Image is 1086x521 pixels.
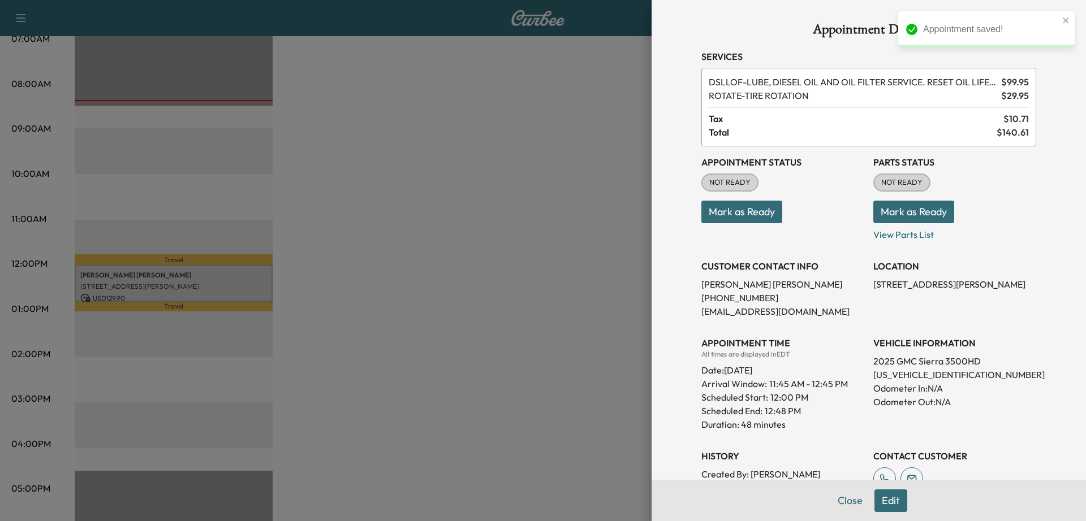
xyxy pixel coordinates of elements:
[701,291,864,305] p: [PHONE_NUMBER]
[873,395,1036,409] p: Odometer Out: N/A
[701,336,864,350] h3: APPOINTMENT TIME
[709,75,997,89] span: LUBE, DIESEL OIL AND OIL FILTER SERVICE. RESET OIL LIFE MONITOR. HAZARDOUS WASTE FEE WILL BE APPL...
[874,177,929,188] span: NOT READY
[830,489,870,512] button: Close
[873,368,1036,381] p: [US_VEHICLE_IDENTIFICATION_NUMBER]
[701,359,864,377] div: Date: [DATE]
[1062,16,1070,25] button: close
[701,449,864,463] h3: History
[701,259,864,273] h3: CUSTOMER CONTACT INFO
[873,381,1036,395] p: Odometer In: N/A
[709,112,1003,125] span: Tax
[701,404,762,418] p: Scheduled End:
[701,155,864,169] h3: Appointment Status
[701,201,782,223] button: Mark as Ready
[1001,89,1029,102] span: $ 29.95
[701,467,864,481] p: Created By : [PERSON_NAME]
[873,223,1036,241] p: View Parts List
[770,390,808,404] p: 12:00 PM
[703,177,757,188] span: NOT READY
[873,155,1036,169] h3: Parts Status
[701,390,768,404] p: Scheduled Start:
[709,125,997,139] span: Total
[873,277,1036,291] p: [STREET_ADDRESS][PERSON_NAME]
[701,418,864,431] p: Duration: 48 minutes
[874,489,907,512] button: Edit
[701,377,864,390] p: Arrival Window:
[769,377,848,390] span: 11:45 AM - 12:45 PM
[701,350,864,359] div: All times are displayed in EDT
[1001,75,1029,89] span: $ 99.95
[701,305,864,318] p: [EMAIL_ADDRESS][DOMAIN_NAME]
[709,89,997,102] span: TIRE ROTATION
[1003,112,1029,125] span: $ 10.71
[701,23,1036,41] h1: Appointment Details
[923,23,1059,36] div: Appointment saved!
[997,125,1029,139] span: $ 140.61
[873,354,1036,368] p: 2025 GMC Sierra 3500HD
[873,449,1036,463] h3: CONTACT CUSTOMER
[873,336,1036,350] h3: VEHICLE INFORMATION
[701,50,1036,63] h3: Services
[873,259,1036,273] h3: LOCATION
[873,201,954,223] button: Mark as Ready
[765,404,801,418] p: 12:48 PM
[701,277,864,291] p: [PERSON_NAME] [PERSON_NAME]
